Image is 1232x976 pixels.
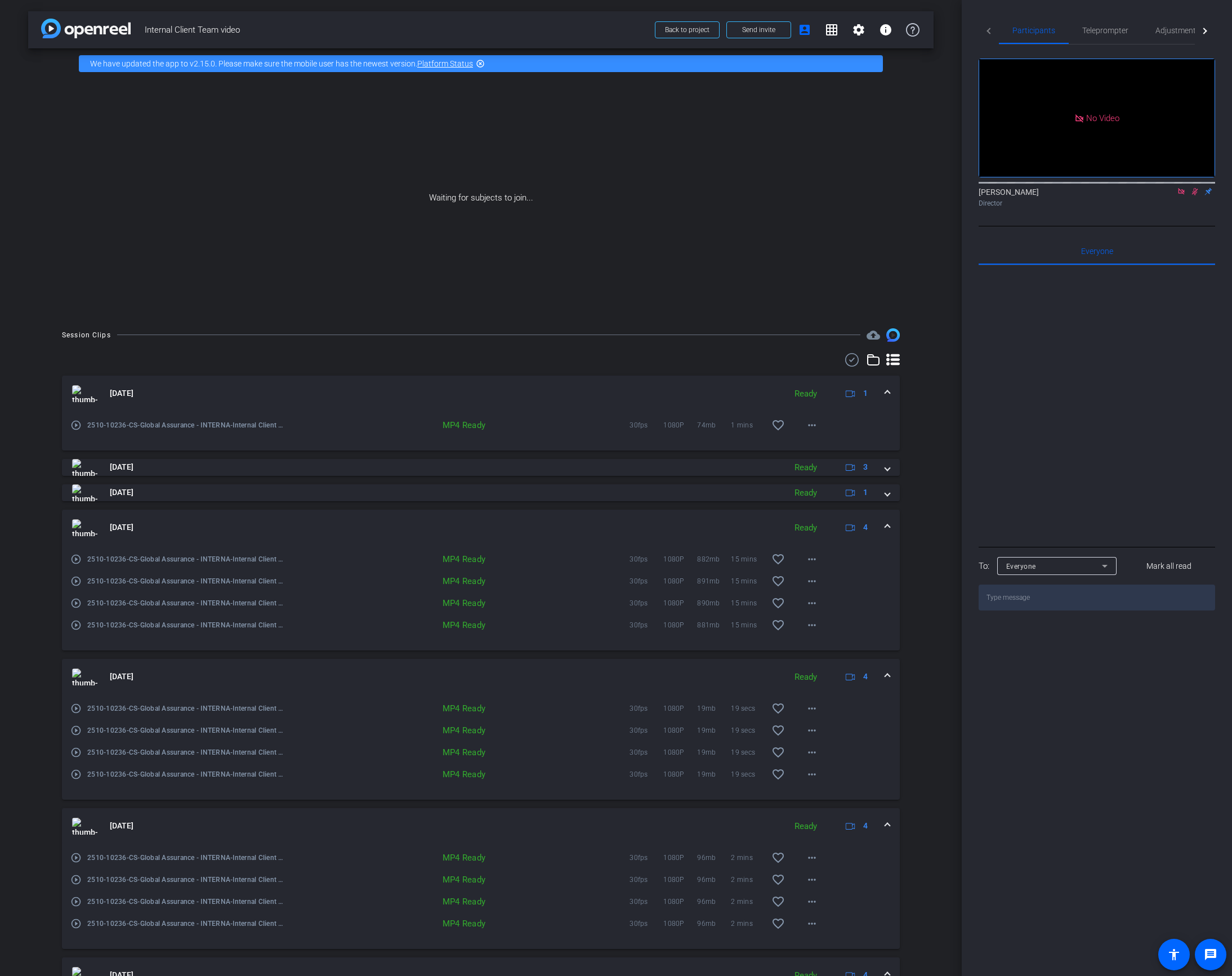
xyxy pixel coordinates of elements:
mat-icon: cloud_upload [867,328,880,342]
div: thumb-nail[DATE]Ready4 [62,844,900,949]
span: [DATE] [110,387,133,399]
mat-icon: info [879,23,892,37]
span: Back to project [665,26,709,34]
span: 2 mins [731,896,765,907]
a: Platform Status [417,59,473,68]
span: [DATE] [110,461,133,473]
span: 1 [863,487,868,498]
span: 3 [863,461,868,473]
mat-icon: favorite_border [771,768,785,781]
span: 1080P [663,725,697,736]
span: 19 secs [731,725,765,736]
mat-icon: favorite_border [771,552,785,566]
span: 30fps [630,769,663,780]
mat-icon: play_circle_outline [70,725,82,736]
span: 30fps [630,420,663,431]
mat-icon: more_horiz [805,724,819,737]
mat-icon: more_horiz [805,618,819,632]
div: MP4 Ready [395,747,491,758]
span: 1 mins [731,420,765,431]
span: Participants [1012,26,1055,34]
span: 19 secs [731,769,765,780]
div: Ready [789,487,823,500]
span: Teleprompter [1082,26,1128,34]
div: Ready [789,820,823,833]
span: Everyone [1006,563,1036,571]
span: 15 mins [731,554,765,565]
span: 891mb [697,576,731,587]
mat-icon: more_horiz [805,746,819,759]
img: thumb-nail [72,385,97,402]
mat-icon: message [1204,948,1217,961]
mat-icon: favorite_border [771,702,785,715]
span: 1080P [663,874,697,885]
mat-icon: play_circle_outline [70,896,82,907]
span: 4 [863,820,868,832]
span: 1080P [663,598,697,609]
div: Ready [789,461,823,474]
div: MP4 Ready [395,852,491,863]
mat-icon: favorite_border [771,418,785,432]
span: 19 secs [731,747,765,758]
span: 30fps [630,725,663,736]
mat-icon: play_circle_outline [70,620,82,631]
span: 30fps [630,703,663,714]
span: [DATE] [110,820,133,832]
span: 2510-10236-CS-Global Assurance - INTERNA-Internal Client Team video-[PERSON_NAME]-2025-10-08-11-2... [87,620,284,631]
span: 19mb [697,725,731,736]
span: 2510-10236-CS-Global Assurance - INTERNA-Internal Client Team video-[PERSON_NAME]-2025-10-08-11-2... [87,725,284,736]
mat-expansion-panel-header: thumb-nail[DATE]Ready1 [62,376,900,412]
mat-icon: favorite_border [771,574,785,588]
img: Session clips [886,328,900,342]
span: No Video [1086,113,1119,123]
span: 2510-10236-CS-Global Assurance - INTERNA-Internal Client Team video-[PERSON_NAME]-2025-10-08-11-2... [87,852,284,863]
mat-icon: play_circle_outline [70,852,82,863]
mat-icon: play_circle_outline [70,874,82,885]
span: 882mb [697,554,731,565]
mat-icon: favorite_border [771,618,785,632]
span: Internal Client Team video [145,19,648,41]
span: 30fps [630,852,663,863]
span: 881mb [697,620,731,631]
span: 2510-10236-CS-Global Assurance - INTERNA-Internal Client Team video-[PERSON_NAME]-2025-10-08-11-2... [87,874,284,885]
span: 96mb [697,896,731,907]
div: MP4 Ready [395,769,491,780]
mat-icon: favorite_border [771,851,785,864]
div: Director [979,198,1215,208]
span: 2510-10236-CS-Global Assurance - INTERNA-Internal Client Team video-[PERSON_NAME]-2025-10-08-11-2... [87,747,284,758]
div: Waiting for subjects to join... [28,79,934,317]
span: Send invite [742,25,775,34]
span: 74mb [697,420,731,431]
mat-icon: more_horiz [805,574,819,588]
mat-icon: more_horiz [805,768,819,781]
mat-icon: play_circle_outline [70,769,82,780]
span: 2510-10236-CS-Global Assurance - INTERNA-Internal Client Team video-[PERSON_NAME]-2025-10-08-11-5... [87,420,284,431]
mat-icon: play_circle_outline [70,554,82,565]
span: 30fps [630,874,663,885]
mat-icon: more_horiz [805,851,819,864]
span: 2 mins [731,852,765,863]
div: MP4 Ready [395,725,491,736]
span: 1080P [663,620,697,631]
div: Ready [789,671,823,684]
mat-icon: favorite_border [771,724,785,737]
span: Everyone [1081,247,1113,255]
span: 2510-10236-CS-Global Assurance - INTERNA-Internal Client Team video-[PERSON_NAME]-2025-10-08-11-2... [87,703,284,714]
mat-icon: more_horiz [805,702,819,715]
span: 890mb [697,598,731,609]
span: 4 [863,522,868,533]
mat-icon: play_circle_outline [70,918,82,929]
div: thumb-nail[DATE]Ready4 [62,695,900,800]
span: 2510-10236-CS-Global Assurance - INTERNA-Internal Client Team video-[PERSON_NAME]-2025-10-08-11-2... [87,769,284,780]
mat-expansion-panel-header: thumb-nail[DATE]Ready3 [62,459,900,476]
span: 15 mins [731,598,765,609]
mat-icon: more_horiz [805,895,819,908]
mat-icon: play_circle_outline [70,703,82,714]
span: 1080P [663,554,697,565]
span: 19mb [697,703,731,714]
mat-icon: accessibility [1167,948,1181,961]
span: 30fps [630,554,663,565]
mat-icon: more_horiz [805,873,819,886]
span: 1080P [663,420,697,431]
mat-icon: more_horiz [805,917,819,930]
